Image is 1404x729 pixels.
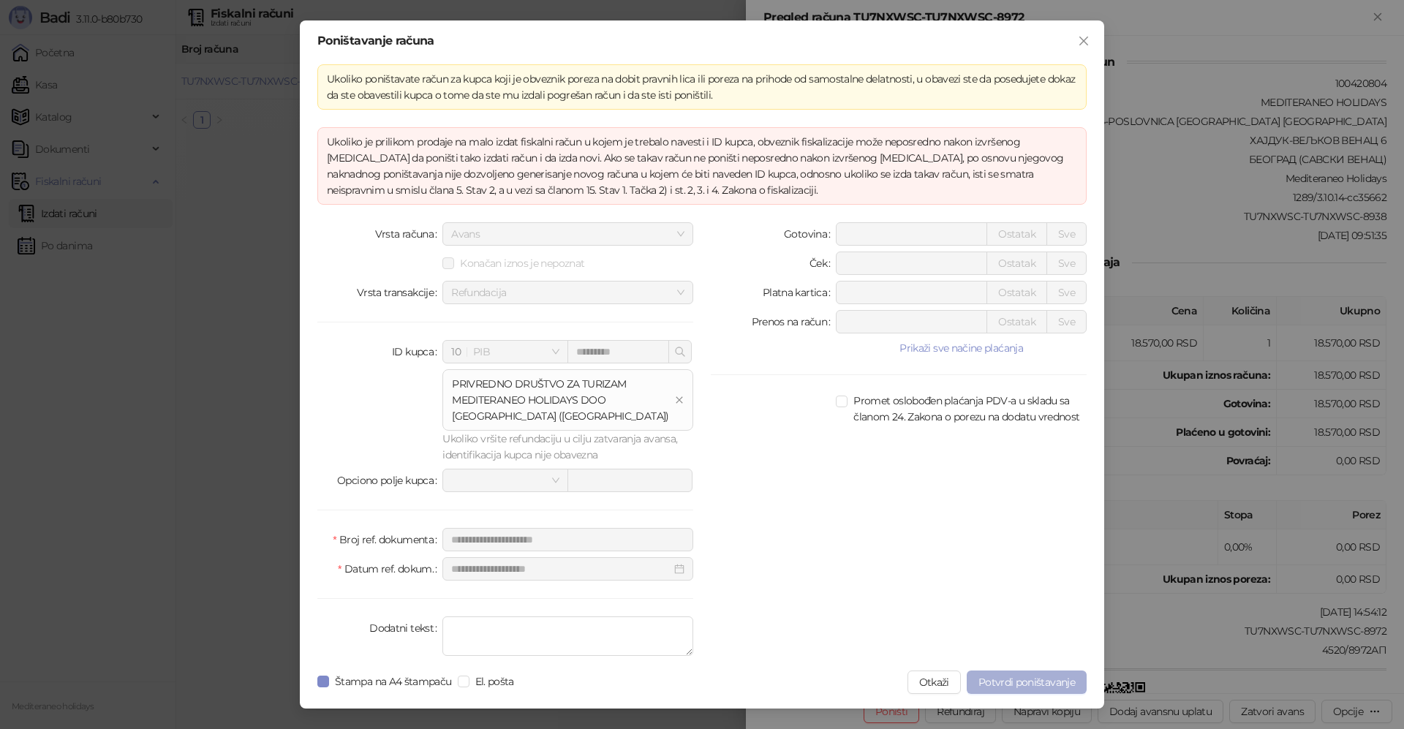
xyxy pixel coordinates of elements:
[848,393,1087,425] span: Promet oslobođen plaćanja PDV-a u skladu sa članom 24. Zakona o porezu na dodatu vrednost
[752,310,837,333] label: Prenos na račun
[1046,310,1087,333] button: Sve
[784,222,836,246] label: Gotovina
[338,557,442,581] label: Datum ref. dokum.
[986,252,1047,275] button: Ostatak
[1078,35,1090,47] span: close
[986,281,1047,304] button: Ostatak
[1072,29,1095,53] button: Close
[369,616,442,640] label: Dodatni tekst
[1046,252,1087,275] button: Sve
[333,528,442,551] label: Broj ref. dokumenta
[907,671,961,694] button: Otkaži
[329,673,458,690] span: Štampa na A4 štampaču
[451,282,684,303] span: Refundacija
[1072,35,1095,47] span: Zatvori
[392,340,442,363] label: ID kupca
[327,134,1077,198] div: Ukoliko je prilikom prodaje na malo izdat fiskalni račun u kojem je trebalo navesti i ID kupca, o...
[451,341,559,363] span: PIB
[442,431,693,463] div: Ukoliko vršite refundaciju u cilju zatvaranja avansa, identifikacija kupca nije obavezna
[442,616,693,656] textarea: Dodatni tekst
[454,255,590,271] span: Konačan iznos je nepoznat
[763,281,836,304] label: Platna kartica
[451,561,671,577] input: Datum ref. dokum.
[451,345,461,358] span: 10
[469,673,520,690] span: El. pošta
[451,223,684,245] span: Avans
[836,339,1087,357] button: Prikaži sve načine plaćanja
[675,396,684,405] button: close
[1046,281,1087,304] button: Sve
[978,676,1075,689] span: Potvrdi poništavanje
[967,671,1087,694] button: Potvrdi poništavanje
[327,71,1077,103] div: Ukoliko poništavate račun za kupca koji je obveznik poreza na dobit pravnih lica ili poreza na pr...
[375,222,443,246] label: Vrsta računa
[809,252,836,275] label: Ček
[317,35,1087,47] div: Poništavanje računa
[1046,222,1087,246] button: Sve
[357,281,443,304] label: Vrsta transakcije
[452,376,669,424] div: PRIVREDNO DRUŠTVO ZA TURIZAM MEDITERANEO HOLIDAYS DOO [GEOGRAPHIC_DATA] ([GEOGRAPHIC_DATA])
[675,396,684,404] span: close
[442,528,693,551] input: Broj ref. dokumenta
[986,310,1047,333] button: Ostatak
[337,469,442,492] label: Opciono polje kupca
[986,222,1047,246] button: Ostatak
